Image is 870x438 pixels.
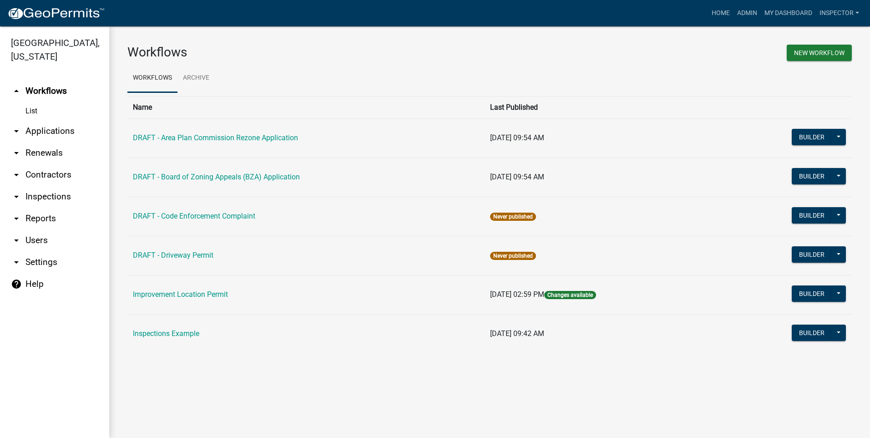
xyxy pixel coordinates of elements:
[544,291,596,299] span: Changes available
[490,173,544,181] span: [DATE] 09:54 AM
[127,64,177,93] a: Workflows
[133,133,298,142] a: DRAFT - Area Plan Commission Rezone Application
[490,213,536,221] span: Never published
[761,5,816,22] a: My Dashboard
[733,5,761,22] a: Admin
[792,129,832,145] button: Builder
[792,246,832,263] button: Builder
[127,45,483,60] h3: Workflows
[11,213,22,224] i: arrow_drop_down
[11,257,22,268] i: arrow_drop_down
[133,173,300,181] a: DRAFT - Board of Zoning Appeals (BZA) Application
[708,5,733,22] a: Home
[490,252,536,260] span: Never published
[787,45,852,61] button: New Workflow
[133,251,213,260] a: DRAFT - Driveway Permit
[11,235,22,246] i: arrow_drop_down
[490,329,544,338] span: [DATE] 09:42 AM
[11,126,22,137] i: arrow_drop_down
[11,148,22,158] i: arrow_drop_down
[490,290,544,299] span: [DATE] 02:59 PM
[133,212,255,220] a: DRAFT - Code Enforcement Complaint
[485,96,719,118] th: Last Published
[11,191,22,202] i: arrow_drop_down
[127,96,485,118] th: Name
[792,285,832,302] button: Builder
[816,5,863,22] a: Inspector
[490,133,544,142] span: [DATE] 09:54 AM
[133,329,199,338] a: Inspections Example
[177,64,215,93] a: Archive
[792,168,832,184] button: Builder
[792,207,832,224] button: Builder
[133,290,228,299] a: Improvement Location Permit
[11,169,22,180] i: arrow_drop_down
[11,86,22,97] i: arrow_drop_up
[792,325,832,341] button: Builder
[11,279,22,290] i: help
